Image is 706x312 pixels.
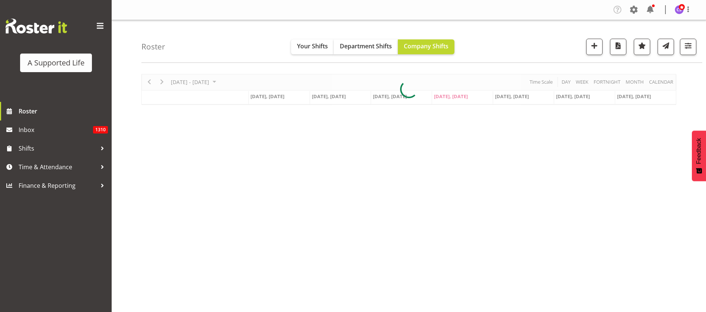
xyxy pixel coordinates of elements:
img: Rosterit website logo [6,19,67,33]
span: Department Shifts [340,42,392,50]
button: Your Shifts [291,39,334,54]
span: Inbox [19,124,93,135]
button: Download a PDF of the roster according to the set date range. [610,39,626,55]
div: A Supported Life [28,57,84,68]
button: Department Shifts [334,39,398,54]
button: Send a list of all shifts for the selected filtered period to all rostered employees. [658,39,674,55]
img: chloe-spackman5858.jpg [675,5,684,14]
button: Add a new shift [586,39,603,55]
button: Company Shifts [398,39,454,54]
span: Roster [19,106,108,117]
button: Highlight an important date within the roster. [634,39,650,55]
button: Filter Shifts [680,39,696,55]
h4: Roster [141,42,165,51]
button: Feedback - Show survey [692,131,706,181]
span: Shifts [19,143,97,154]
span: 1310 [93,126,108,134]
span: Feedback [696,138,702,164]
span: Company Shifts [404,42,448,50]
span: Your Shifts [297,42,328,50]
span: Time & Attendance [19,161,97,173]
span: Finance & Reporting [19,180,97,191]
